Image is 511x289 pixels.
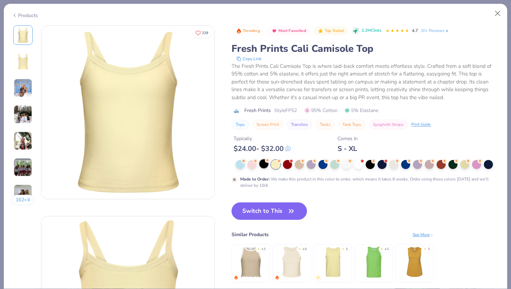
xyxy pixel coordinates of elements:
[252,120,283,129] button: Screen Print
[240,176,270,182] strong: Made to Order :
[15,53,31,70] img: Back
[232,42,499,55] div: Fresh Prints Cali Camisole Top
[275,275,279,280] img: trending.gif
[302,247,307,252] div: 4.8
[15,27,31,43] img: Front
[192,28,211,38] button: Like
[346,247,348,252] div: 5
[338,120,365,129] button: Tank Tops
[491,7,504,20] button: Close
[244,107,271,114] span: Fresh Prints
[243,29,260,33] span: Trending
[357,246,390,279] img: Gildan Adult Heavy Cotton 5.3 Oz. Tank
[14,158,32,177] img: User generated content
[234,135,291,142] div: Typically
[398,246,431,279] img: Bella + Canvas Ladies' Jersey Muscle Tank
[344,107,378,114] span: 5% Elastane
[41,26,214,199] img: Front
[369,120,408,129] button: Spaghetti Straps
[338,135,358,142] div: Comes In
[424,247,427,250] div: ★
[234,55,263,62] button: copy to clipboard
[380,247,383,250] div: ★
[316,246,349,279] img: Comfort Colors Adult Heavyweight RS Tank
[386,25,409,37] div: 4.7 Stars
[413,232,434,238] div: See More
[232,231,269,238] div: Similar Products
[421,27,449,34] a: 30+ Reviews
[14,131,32,150] img: User generated content
[298,247,301,250] div: ★
[287,120,312,129] button: Transfers
[274,107,297,114] span: Style FP52
[232,108,241,114] img: brand logo
[411,122,431,128] div: Print Guide
[14,105,32,124] img: User generated content
[318,28,323,34] img: Top Rated sort
[202,31,208,35] span: 229
[314,26,347,35] button: Badge Button
[234,246,267,279] img: Fresh Prints Sasha Crop Top
[12,195,34,205] button: 162+
[234,144,291,153] div: $ 24.00 - $ 32.00
[232,202,307,220] button: Switch to This
[14,184,32,203] img: User generated content
[342,247,344,250] div: ★
[236,28,242,34] img: Trending sort
[240,176,499,188] div: We make this product in this color to order, which means it takes 8 weeks. Order using these colo...
[257,247,260,250] div: ★
[428,247,430,252] div: 5
[261,247,266,252] div: 4.5
[232,62,499,102] div: The Fresh Prints Cali Camisole Top is where laid-back comfort meets effortless style. Crafted fro...
[412,28,418,33] span: 4.7
[362,28,381,34] span: 2.2M Clicks
[232,120,249,129] button: Tops
[278,29,306,33] span: Most Favorited
[316,275,320,280] img: newest.gif
[325,29,344,33] span: Top Rated
[12,12,38,19] div: Products
[14,79,32,97] img: User generated content
[338,144,358,153] div: S - XL
[384,247,389,252] div: 4.5
[271,28,277,34] img: Most Favorited sort
[275,246,308,279] img: Bella + Canvas Ladies' Micro Ribbed Racerback Tank
[316,120,335,129] button: Tanks
[234,275,238,280] img: trending.gif
[305,107,338,114] span: 95% Cotton
[268,26,310,35] button: Badge Button
[232,26,263,35] button: Badge Button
